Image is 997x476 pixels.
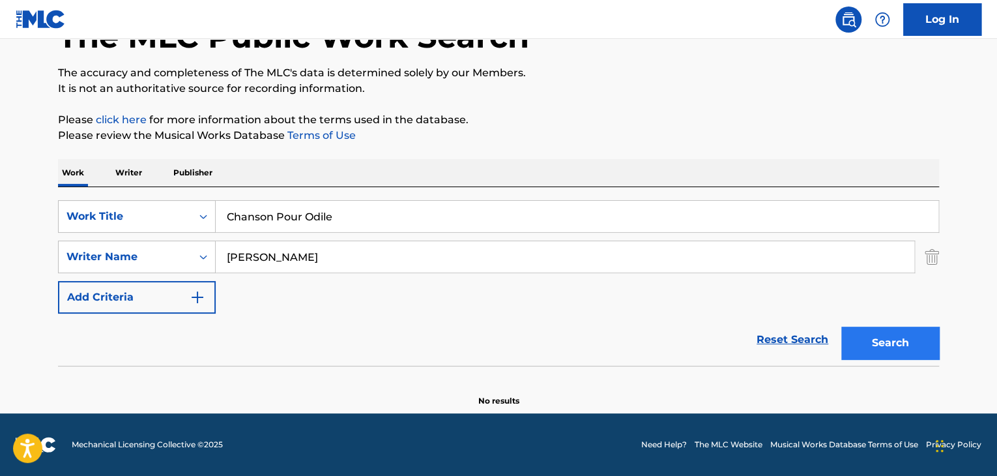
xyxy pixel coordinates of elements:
img: search [841,12,856,27]
div: Drag [936,426,944,466]
p: Please for more information about the terms used in the database. [58,112,939,128]
a: The MLC Website [695,439,762,451]
span: Mechanical Licensing Collective © 2025 [72,439,223,451]
img: logo [16,437,56,453]
button: Search [841,327,939,359]
a: Privacy Policy [926,439,981,451]
a: Reset Search [750,325,835,354]
form: Search Form [58,200,939,366]
button: Add Criteria [58,281,216,314]
p: Please review the Musical Works Database [58,128,939,143]
img: Delete Criterion [925,241,939,273]
div: Help [869,7,895,33]
p: No results [478,379,519,407]
a: Musical Works Database Terms of Use [770,439,918,451]
p: Writer [111,159,146,186]
a: click here [96,113,147,126]
p: Publisher [169,159,216,186]
img: 9d2ae6d4665cec9f34b9.svg [190,290,205,305]
a: Log In [903,3,981,36]
div: Work Title [66,209,184,224]
a: Public Search [835,7,861,33]
iframe: Chat Widget [932,413,997,476]
p: The accuracy and completeness of The MLC's data is determined solely by our Members. [58,65,939,81]
img: MLC Logo [16,10,66,29]
p: Work [58,159,88,186]
a: Need Help? [641,439,687,451]
div: Writer Name [66,249,184,265]
img: help [874,12,890,27]
a: Terms of Use [285,129,356,141]
p: It is not an authoritative source for recording information. [58,81,939,97]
